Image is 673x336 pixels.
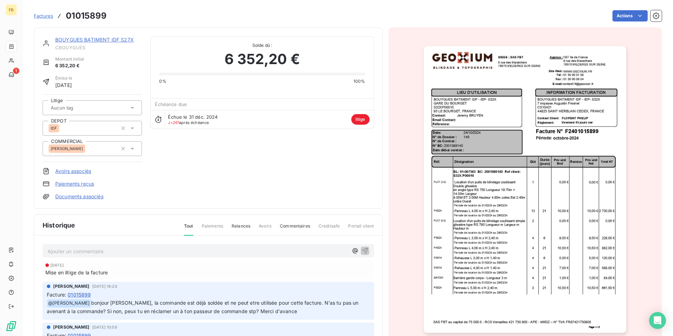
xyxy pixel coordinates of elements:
[184,223,193,236] span: Tout
[55,193,103,200] a: Documents associés
[55,81,72,89] span: [DATE]
[55,62,84,69] span: 6 352,20 €
[280,223,310,235] span: Commentaires
[159,42,365,49] span: Solde dû :
[55,75,72,81] span: Émise le
[47,300,360,314] span: bonjour [PERSON_NAME], la commande est déjà soldée et ne peut etre utilisée pour cette facture. N...
[348,223,374,235] span: Portail client
[168,120,209,125] span: après échéance
[53,283,89,290] span: [PERSON_NAME]
[225,49,300,70] span: 6 352,20 €
[68,291,91,298] span: 01015899
[649,312,666,329] div: Open Intercom Messenger
[53,324,89,330] span: [PERSON_NAME]
[47,299,91,307] span: @ [PERSON_NAME]
[34,12,53,19] a: Factures
[424,46,626,333] img: invoice_thumbnail
[55,168,91,175] a: Avoirs associés
[50,105,92,111] input: Aucun tag
[155,101,187,107] span: Échéance due
[6,4,17,15] div: FB
[92,325,117,329] span: [DATE] 10:56
[66,10,107,22] h3: 01015899
[319,223,340,235] span: Creditsafe
[51,147,83,151] span: [PERSON_NAME]
[92,284,117,288] span: [DATE] 16:20
[55,56,84,62] span: Montant initial
[159,78,166,85] span: 0%
[351,114,370,125] span: litige
[55,180,94,187] a: Paiements reçus
[259,223,271,235] span: Avoirs
[43,220,75,230] span: Historique
[50,263,64,267] span: [DATE]
[34,13,53,19] span: Factures
[353,78,365,85] span: 100%
[202,223,223,235] span: Paiements
[55,37,134,43] a: BOUYGUES BATIMENT IDF S27X
[6,321,17,332] img: Logo LeanPay
[47,291,66,298] span: Facture :
[168,114,218,120] span: Échue le 31 déc. 2024
[232,223,250,235] span: Relances
[55,45,142,50] span: CBOUYGUES
[168,120,179,125] span: J+261
[13,68,19,74] span: 1
[51,126,57,130] span: IDF
[45,269,108,276] span: Mise en litige de la facture
[612,10,648,21] button: Actions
